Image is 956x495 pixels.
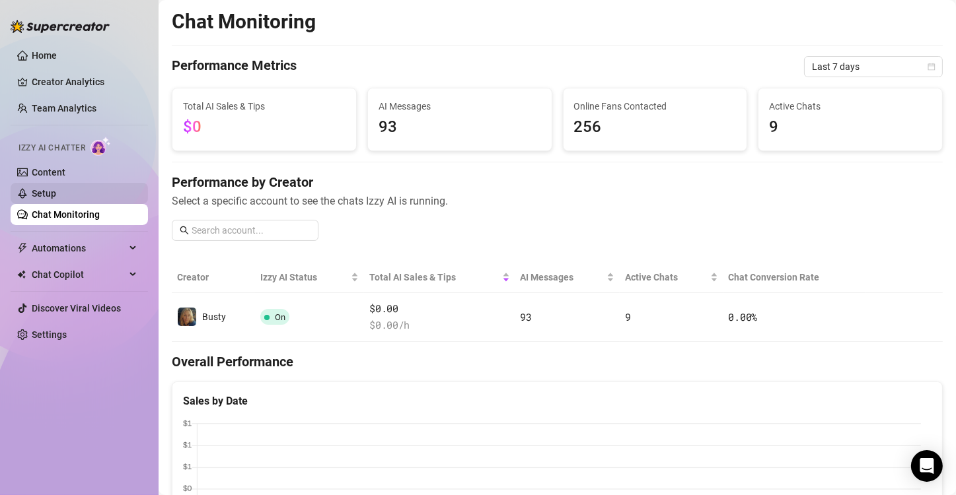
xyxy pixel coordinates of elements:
span: search [180,226,189,235]
span: Last 7 days [812,57,935,77]
a: Creator Analytics [32,71,137,92]
h2: Chat Monitoring [172,9,316,34]
span: AI Messages [521,270,604,284]
span: calendar [928,63,936,71]
a: Chat Monitoring [32,209,100,220]
span: Busty [202,312,226,322]
a: Setup [32,188,56,199]
span: $ 0.00 /h [369,317,509,333]
div: Sales by Date [183,393,932,409]
th: AI Messages [515,262,620,293]
span: $0.00 [369,301,509,317]
img: Busty [178,308,196,326]
img: AI Chatter [91,137,111,156]
span: Chat Copilot [32,264,126,285]
span: Active Chats [625,270,708,284]
span: 256 [574,115,737,140]
a: Home [32,50,57,61]
h4: Performance Metrics [172,56,297,77]
span: Active Chats [769,99,932,114]
span: On [275,312,285,322]
span: Izzy AI Chatter [18,142,85,154]
input: Search account... [192,223,311,238]
span: Total AI Sales & Tips [369,270,499,284]
th: Active Chats [620,262,723,293]
span: Total AI Sales & Tips [183,99,346,114]
a: Content [32,167,65,178]
th: Izzy AI Status [255,262,364,293]
th: Creator [172,262,255,293]
span: 9 [625,310,631,323]
span: Izzy AI Status [260,270,348,284]
span: Online Fans Contacted [574,99,737,114]
span: AI Messages [379,99,541,114]
span: Select a specific account to see the chats Izzy AI is running. [172,193,943,209]
span: 0.00 % [729,310,758,323]
h4: Performance by Creator [172,173,943,191]
span: thunderbolt [17,243,28,253]
span: 93 [521,310,532,323]
span: $0 [183,117,202,136]
img: logo-BBDzfeDw.svg [11,20,110,33]
span: 93 [379,115,541,140]
span: 9 [769,115,932,140]
span: Automations [32,238,126,259]
a: Settings [32,329,67,340]
th: Total AI Sales & Tips [364,262,515,293]
img: Chat Copilot [17,270,26,279]
h4: Overall Performance [172,352,943,371]
a: Team Analytics [32,103,96,114]
th: Chat Conversion Rate [723,262,866,293]
div: Open Intercom Messenger [911,450,943,482]
a: Discover Viral Videos [32,303,121,313]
